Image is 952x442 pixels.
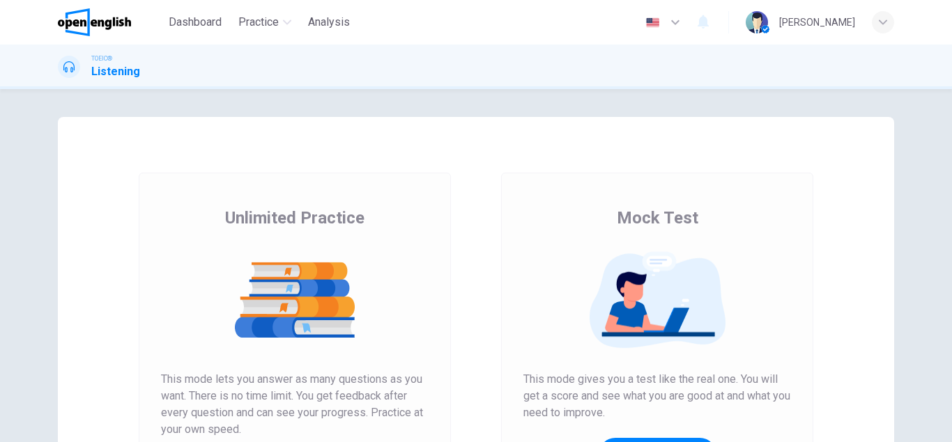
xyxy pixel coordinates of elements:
[308,14,350,31] span: Analysis
[58,8,163,36] a: OpenEnglish logo
[225,207,364,229] span: Unlimited Practice
[163,10,227,35] button: Dashboard
[746,11,768,33] img: Profile picture
[644,17,661,28] img: en
[302,10,355,35] button: Analysis
[169,14,222,31] span: Dashboard
[91,54,112,63] span: TOEIC®
[617,207,698,229] span: Mock Test
[238,14,279,31] span: Practice
[91,63,140,80] h1: Listening
[161,371,429,438] span: This mode lets you answer as many questions as you want. There is no time limit. You get feedback...
[58,8,131,36] img: OpenEnglish logo
[779,14,855,31] div: [PERSON_NAME]
[523,371,791,421] span: This mode gives you a test like the real one. You will get a score and see what you are good at a...
[233,10,297,35] button: Practice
